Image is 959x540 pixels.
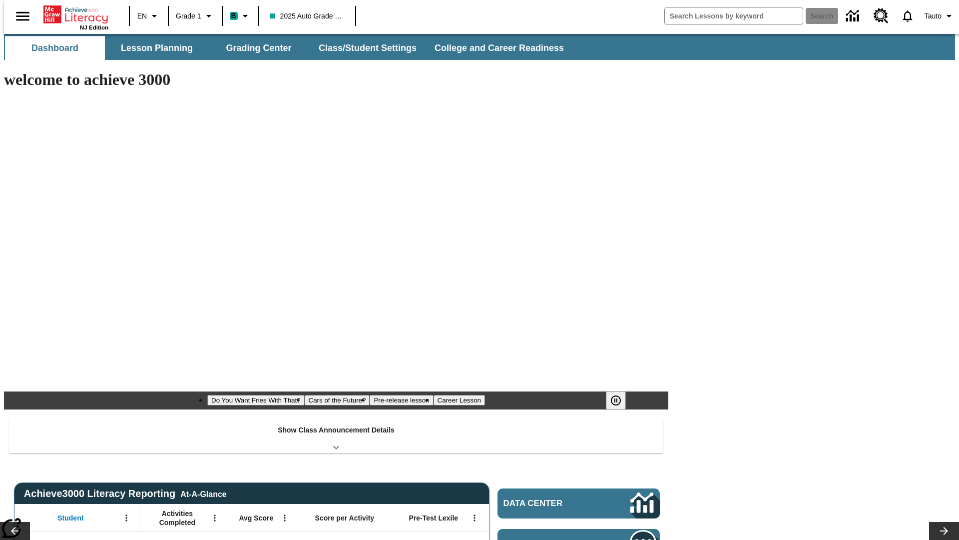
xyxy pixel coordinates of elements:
a: Notifications [895,3,921,29]
button: Lesson Planning [107,36,207,60]
span: Achieve3000 Literacy Reporting [24,488,227,499]
a: Data Center [840,2,868,30]
div: Home [43,3,108,30]
span: 2025 Auto Grade 1 A [270,11,344,21]
button: Open Menu [119,510,134,525]
button: Lesson carousel, Next [929,522,959,540]
a: Home [43,4,108,24]
div: Pause [606,391,636,409]
button: Open Menu [467,510,482,525]
button: Dashboard [5,36,105,60]
button: Class/Student Settings [311,36,425,60]
button: Slide 1 Do You Want Fries With That? [207,395,305,405]
input: search field [665,8,803,24]
span: NJ Edition [80,24,108,30]
button: College and Career Readiness [427,36,572,60]
span: Score per Activity [315,513,375,522]
button: Pause [606,391,626,409]
span: Tauto [925,11,942,21]
button: Profile/Settings [921,7,959,25]
div: At-A-Glance [180,488,226,499]
h1: welcome to achieve 3000 [4,70,668,89]
p: Show Class Announcement Details [278,425,395,435]
div: SubNavbar [4,36,573,60]
button: Open Menu [207,510,222,525]
button: Slide 4 Career Lesson [434,395,485,405]
button: Grading Center [209,36,309,60]
a: Data Center [497,488,660,518]
div: Show Class Announcement Details [9,419,663,453]
span: Pre-Test Lexile [409,513,459,522]
span: Data Center [503,498,597,508]
span: Student [57,513,83,522]
span: Avg Score [239,513,273,522]
div: SubNavbar [4,34,955,60]
button: Grade: Grade 1, Select a grade [172,7,219,25]
button: Language: EN, Select a language [133,7,165,25]
button: Boost Class color is teal. Change class color [226,7,255,25]
span: Grade 1 [176,11,201,21]
span: EN [137,11,147,21]
button: Open Menu [277,510,292,525]
a: Resource Center, Will open in new tab [868,2,895,29]
span: Activities Completed [144,509,210,527]
button: Open side menu [8,1,37,31]
button: Slide 2 Cars of the Future? [305,395,370,405]
button: Slide 3 Pre-release lesson [370,395,433,405]
span: B [231,9,236,22]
